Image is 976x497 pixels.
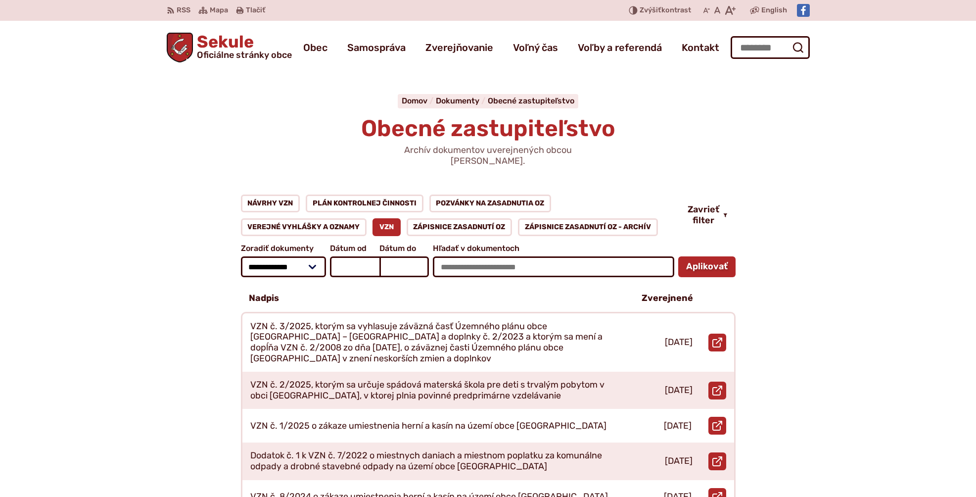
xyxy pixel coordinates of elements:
[370,145,607,166] p: Archív dokumentov uverejnených obcou [PERSON_NAME].
[664,421,692,432] p: [DATE]
[682,34,719,61] a: Kontakt
[678,256,736,277] button: Aplikovať
[518,218,658,236] a: Zápisnice zasadnutí OZ - ARCHÍV
[688,204,719,226] span: Zavrieť filter
[241,195,300,212] a: Návrhy VZN
[372,218,401,236] a: VZN
[797,4,810,17] img: Prejsť na Facebook stránku
[379,244,429,253] span: Dátum do
[402,96,436,105] a: Domov
[330,256,379,277] input: Dátum od
[433,256,674,277] input: Hľadať v dokumentoch
[665,456,693,467] p: [DATE]
[210,4,228,16] span: Mapa
[167,33,292,62] a: Logo Sekule, prejsť na domovskú stránku.
[250,321,618,364] p: VZN č. 3/2025, ktorým sa vyhlasuje záväzná časť Územného plánu obce [GEOGRAPHIC_DATA] – [GEOGRAPH...
[759,4,789,16] a: English
[177,4,190,16] span: RSS
[379,256,429,277] input: Dátum do
[436,96,479,105] span: Dokumenty
[513,34,558,61] a: Voľný čas
[402,96,427,105] span: Domov
[330,244,379,253] span: Dátum od
[250,421,606,432] p: VZN č. 1/2025 o zákaze umiestnenia herní a kasín na území obce [GEOGRAPHIC_DATA]
[193,34,292,59] span: Sekule
[640,6,691,15] span: kontrast
[640,6,661,14] span: Zvýšiť
[249,293,279,304] p: Nadpis
[436,96,488,105] a: Dokumenty
[241,218,367,236] a: Verejné vyhlášky a oznamy
[306,195,423,212] a: Plán kontrolnej činnosti
[488,96,574,105] a: Obecné zastupiteľstvo
[167,33,193,62] img: Prejsť na domovskú stránku
[241,244,326,253] span: Zoradiť dokumenty
[665,337,693,348] p: [DATE]
[241,256,326,277] select: Zoradiť dokumenty
[347,34,406,61] a: Samospráva
[407,218,512,236] a: Zápisnice zasadnutí OZ
[425,34,493,61] a: Zverejňovanie
[361,115,615,142] span: Obecné zastupiteľstvo
[680,204,736,226] button: Zavrieť filter
[642,293,693,304] p: Zverejnené
[433,244,674,253] span: Hľadať v dokumentoch
[246,6,265,15] span: Tlačiť
[250,450,618,472] p: Dodatok č. 1 k VZN č. 7/2022 o miestnych daniach a miestnom poplatku za komunálne odpady a drobné...
[578,34,662,61] a: Voľby a referendá
[303,34,327,61] a: Obec
[665,385,693,396] p: [DATE]
[761,4,787,16] span: English
[429,195,552,212] a: Pozvánky na zasadnutia OZ
[250,380,618,401] p: VZN č. 2/2025, ktorým sa určuje spádová materská škola pre deti s trvalým pobytom v obci [GEOGRAP...
[197,50,292,59] span: Oficiálne stránky obce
